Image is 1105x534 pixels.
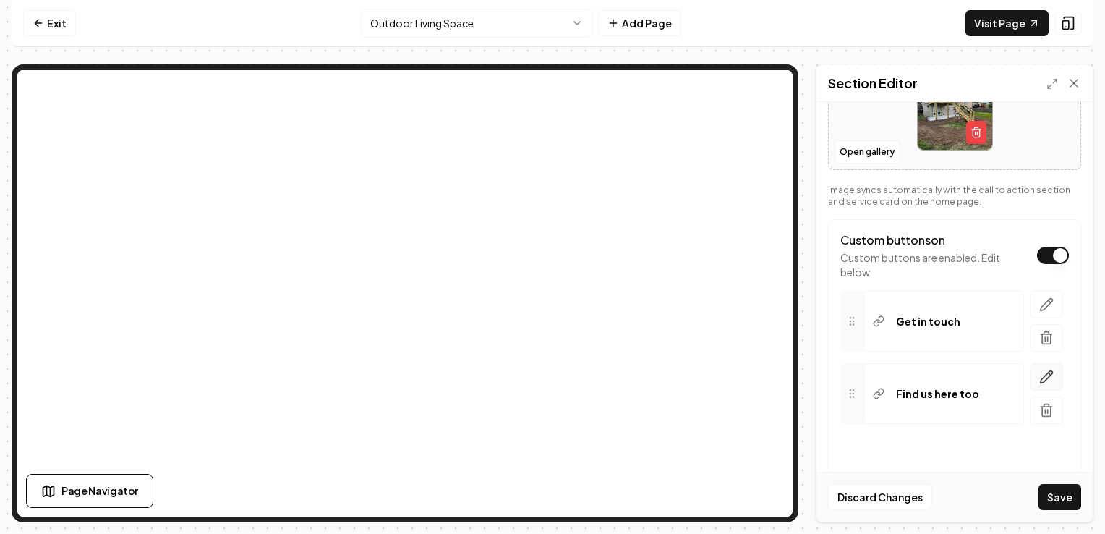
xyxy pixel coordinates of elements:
p: Get in touch [896,314,960,329]
img: image [918,75,992,150]
p: Image syncs automatically with the call to action section and service card on the home page. [828,185,1081,208]
a: Visit Page [965,10,1049,36]
p: Custom buttons are enabled. Edit below. [840,250,1030,279]
label: Custom buttons on [840,232,945,247]
p: Find us here too [896,386,979,401]
span: Page Navigator [61,483,138,499]
a: Exit [23,10,76,36]
button: Page Navigator [26,474,153,508]
button: Discard Changes [828,484,932,510]
button: Open gallery [835,140,900,164]
button: Add Page [598,10,681,36]
button: Save [1038,484,1081,510]
h2: Section Editor [828,73,918,93]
